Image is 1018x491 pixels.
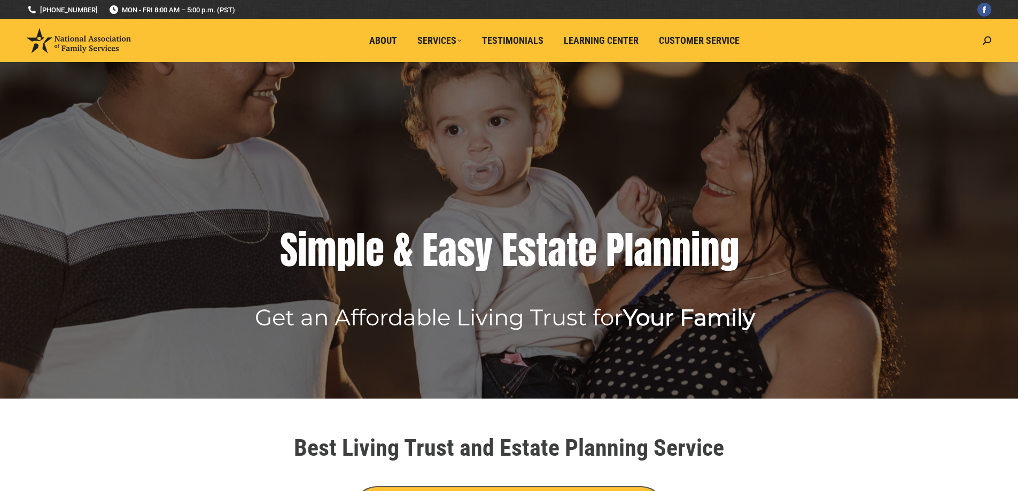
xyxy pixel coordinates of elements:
div: a [548,229,566,271]
div: s [518,229,536,271]
span: Testimonials [482,35,543,46]
div: p [337,229,356,271]
span: Learning Center [564,35,639,46]
iframe: Tidio Chat [829,422,1013,472]
span: About [369,35,397,46]
div: s [457,229,475,271]
div: & [393,229,413,271]
div: g [720,229,739,271]
div: E [422,229,438,271]
div: n [652,229,672,271]
div: y [475,229,493,271]
a: Customer Service [651,30,747,51]
div: t [566,229,578,271]
div: m [307,229,337,271]
div: i [691,229,701,271]
div: a [634,229,652,271]
div: E [502,229,518,271]
div: a [438,229,457,271]
div: t [536,229,548,271]
div: e [366,229,384,271]
rs-layer: Get an Affordable Living Trust for [255,308,755,327]
b: Your Family [623,303,755,331]
img: National Association of Family Services [27,28,131,53]
div: e [578,229,597,271]
div: S [280,229,298,271]
a: About [362,30,405,51]
div: l [356,229,366,271]
div: n [672,229,691,271]
span: Customer Service [659,35,740,46]
div: l [624,229,634,271]
div: i [298,229,307,271]
span: MON - FRI 8:00 AM – 5:00 p.m. (PST) [108,5,235,15]
div: P [606,229,624,271]
h1: Best Living Trust and Estate Planning Service [210,436,809,459]
a: Testimonials [475,30,551,51]
a: [PHONE_NUMBER] [27,5,98,15]
span: Services [417,35,462,46]
div: n [701,229,720,271]
a: Learning Center [556,30,646,51]
a: Facebook page opens in new window [977,3,991,17]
